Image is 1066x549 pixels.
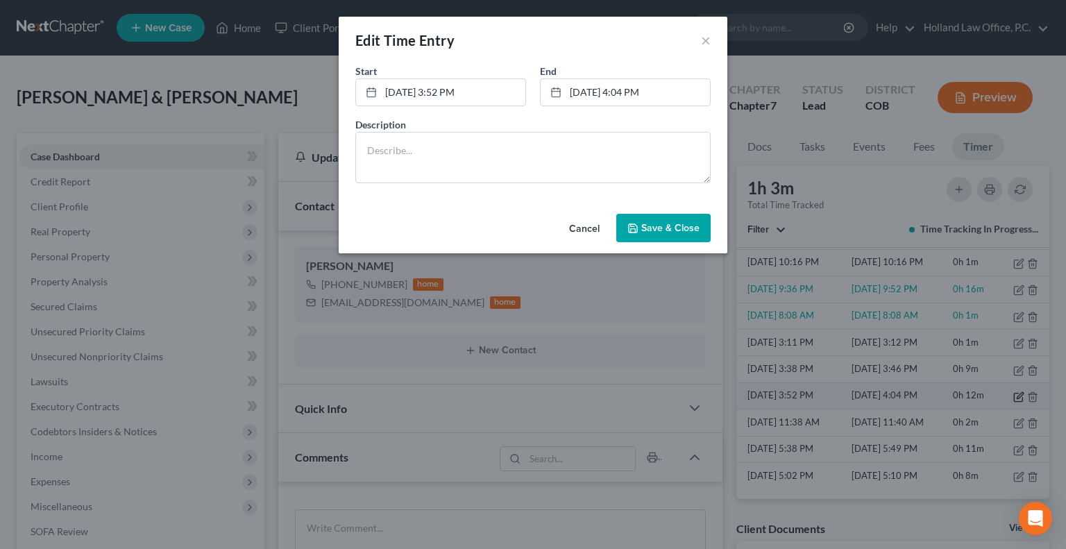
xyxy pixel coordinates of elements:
button: × [701,32,711,49]
div: Open Intercom Messenger [1019,502,1052,535]
span: Time Entry [384,32,455,49]
span: End [540,65,557,77]
span: Save & Close [641,222,700,234]
span: Start [355,65,377,77]
a: [DATE] 3:52 PM [356,79,525,105]
label: Description [355,117,406,132]
button: Save & Close [616,214,711,243]
a: [DATE] 4:04 PM [541,79,710,105]
button: Cancel [558,215,611,243]
span: Edit [355,32,381,49]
